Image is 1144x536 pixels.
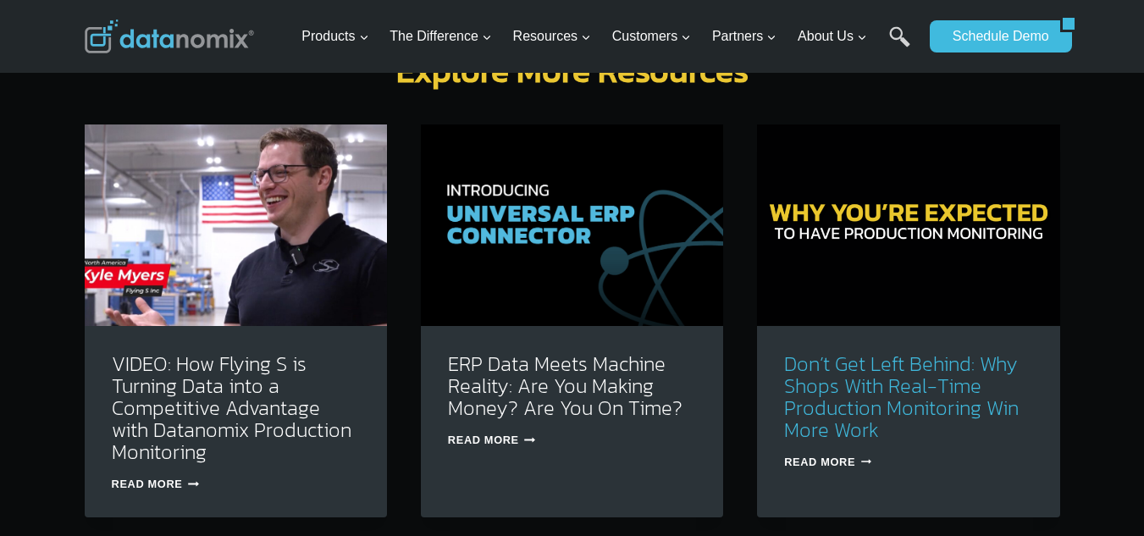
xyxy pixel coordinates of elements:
a: Read More [448,434,535,446]
span: Partners [712,25,776,47]
a: ERP Data Meets Machine Reality: Are You Making Money? Are You On Time? [448,349,683,423]
img: Datanomix [85,19,254,53]
span: About Us [798,25,867,47]
span: State/Region [381,209,446,224]
a: Schedule Demo [930,20,1060,52]
iframe: Chat Widget [1059,455,1144,536]
a: Read More [784,456,871,468]
iframe: Popup CTA [8,236,280,528]
a: Search [889,26,910,64]
span: Resources [513,25,591,47]
span: Customers [612,25,691,47]
span: Last Name [381,1,435,16]
a: Privacy Policy [230,378,285,390]
img: How the Datanomix Universal ERP Connector Transforms Job Performance & ERP Insights [421,124,723,326]
a: Don’t Get Left Behind: Why Shops With Real-Time Production Monitoring Win More Work [784,349,1019,445]
nav: Primary Navigation [295,9,921,64]
a: Terms [190,378,215,390]
span: The Difference [390,25,492,47]
span: Products [301,25,368,47]
img: Don’t Get Left Behind: Why Shops With Real-Time Production Monitoring Win More Work [757,124,1059,326]
div: أداة الدردشة [1059,455,1144,536]
span: Phone number [381,70,457,86]
img: VIDEO: How Flying S is Turning Data into a Competitive Advantage with Datanomix Production Monito... [85,124,387,326]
